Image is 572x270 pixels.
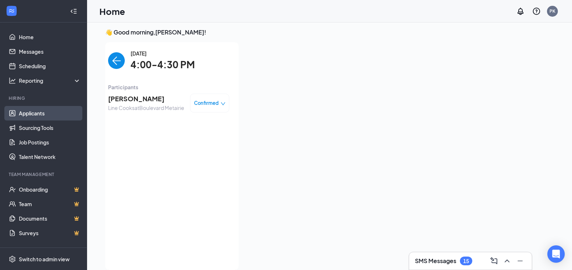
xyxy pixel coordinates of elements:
button: ComposeMessage [488,255,500,267]
div: Hiring [9,95,79,101]
a: SurveysCrown [19,226,81,240]
span: [DATE] [131,49,195,57]
a: DocumentsCrown [19,211,81,226]
svg: Notifications [516,7,525,16]
span: 4:00-4:30 PM [131,57,195,72]
svg: ComposeMessage [490,257,498,265]
div: 15 [463,258,469,264]
a: TeamCrown [19,197,81,211]
a: Job Postings [19,135,81,150]
h3: 👋 Good morning, [PERSON_NAME] ! [105,28,554,36]
a: OnboardingCrown [19,182,81,197]
svg: QuestionInfo [532,7,541,16]
span: Line Cooks at Boulevard Metairie [108,104,184,112]
button: ChevronUp [501,255,513,267]
div: Team Management [9,171,79,177]
a: Applicants [19,106,81,120]
div: PK [550,8,555,14]
button: Minimize [514,255,526,267]
a: Talent Network [19,150,81,164]
a: Scheduling [19,59,81,73]
svg: Analysis [9,77,16,84]
span: down [221,101,226,106]
a: Sourcing Tools [19,120,81,135]
svg: ChevronUp [503,257,511,265]
svg: Collapse [70,8,77,15]
span: [PERSON_NAME] [108,94,184,104]
svg: Minimize [516,257,524,265]
svg: WorkstreamLogo [8,7,15,15]
svg: Settings [9,255,16,263]
div: Switch to admin view [19,255,70,263]
span: Participants [108,83,229,91]
h1: Home [99,5,125,17]
h3: SMS Messages [415,257,456,265]
a: Home [19,30,81,44]
a: Messages [19,44,81,59]
span: Confirmed [194,99,219,107]
div: Reporting [19,77,81,84]
button: back-button [108,52,125,69]
div: Open Intercom Messenger [547,245,565,263]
